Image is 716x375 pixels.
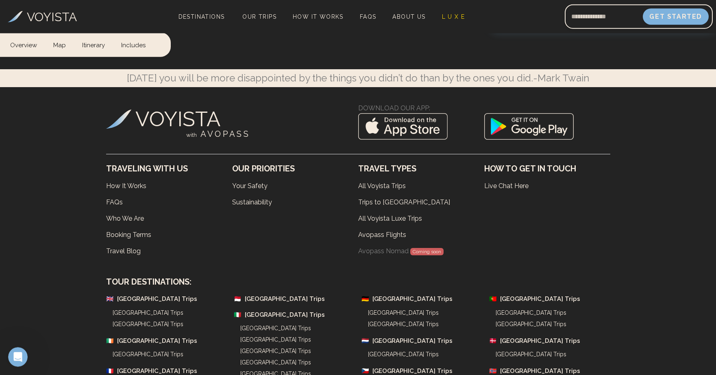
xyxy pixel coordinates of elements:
[113,349,227,360] a: [GEOGRAPHIC_DATA] Trips
[439,11,468,22] a: L U X E
[368,349,483,360] a: [GEOGRAPHIC_DATA] Trips
[239,11,280,22] a: Our Trips
[232,162,358,175] h3: Our Priorities
[240,322,355,334] a: [GEOGRAPHIC_DATA] Trips
[8,11,23,22] img: Voyista Logo
[106,227,232,243] a: Booking Terms
[113,33,154,55] a: Includes
[175,10,228,34] span: Destinations
[232,178,358,194] a: Your Safety
[358,243,484,259] a: Avopass Nomad Coming soon
[368,307,483,318] a: [GEOGRAPHIC_DATA] Trips
[113,318,227,330] a: [GEOGRAPHIC_DATA] Trips
[113,307,227,318] a: [GEOGRAPHIC_DATA] Trips
[358,162,484,175] h3: Travel Types
[186,132,201,138] span: with
[234,310,242,320] span: 🇮🇹
[484,113,574,146] img: Google Play
[484,178,610,194] a: Live Chat Here
[289,11,347,22] a: How It Works
[358,103,610,113] h3: Download Our App:
[496,349,610,360] a: [GEOGRAPHIC_DATA] Trips
[242,13,276,20] span: Our Trips
[357,11,380,22] a: FAQs
[643,9,709,25] button: Get Started
[565,7,643,26] input: Email address
[106,211,232,227] a: Who We Are
[410,248,444,255] span: Coming soon
[245,310,325,320] a: [GEOGRAPHIC_DATA] Trips
[106,243,232,259] a: Travel Blog
[442,13,465,20] span: L U X E
[74,33,113,55] a: Itinerary
[360,13,376,20] span: FAQs
[106,294,114,304] span: 🇬🇧
[234,294,242,304] span: 🇲🇨
[8,347,28,367] iframe: Intercom live chat
[10,33,45,55] a: Overview
[240,345,355,357] a: [GEOGRAPHIC_DATA] Trips
[232,194,358,211] a: Sustainability
[106,336,114,346] span: 🇮🇪
[358,211,484,227] a: All Voyista Luxe Trips
[484,162,610,175] h3: How to Get in Touch
[358,194,484,211] a: Trips to [GEOGRAPHIC_DATA]
[496,307,610,318] a: [GEOGRAPHIC_DATA] Trips
[372,336,453,346] a: [GEOGRAPHIC_DATA] Trips
[106,276,610,288] h3: Tour Destinations:
[106,194,232,211] a: FAQs
[358,113,448,146] img: App Store
[372,294,453,304] a: [GEOGRAPHIC_DATA] Trips
[106,162,232,175] h3: Traveling With Us
[358,178,484,194] a: All Voyista Trips
[245,294,325,304] a: [GEOGRAPHIC_DATA] Trips
[361,294,369,304] span: 🇩🇪
[45,33,74,55] a: Map
[358,227,484,243] a: Avopass Flights
[368,318,483,330] a: [GEOGRAPHIC_DATA] Trips
[27,8,77,26] h3: VOYISTA
[106,178,232,194] a: How It Works
[135,103,220,135] h3: VOYISTA
[533,72,589,84] nobr: -Mark Twain
[240,357,355,368] a: [GEOGRAPHIC_DATA] Trips
[117,336,197,346] a: [GEOGRAPHIC_DATA] Trips
[392,13,425,20] span: About Us
[186,128,249,140] h4: A V O P A S S
[293,13,344,20] span: How It Works
[496,318,610,330] a: [GEOGRAPHIC_DATA] Trips
[500,294,580,304] a: [GEOGRAPHIC_DATA] Trips
[117,294,197,304] a: [GEOGRAPHIC_DATA] Trips
[240,334,355,345] a: [GEOGRAPHIC_DATA] Trips
[489,294,497,304] span: 🇵🇹
[489,336,497,346] span: 🇩🇰
[106,110,132,129] img: Voyista Logo
[361,336,369,346] span: 🇳🇱
[500,336,580,346] a: [GEOGRAPHIC_DATA] Trips
[8,8,77,26] a: VOYISTA
[106,103,221,135] a: VOYISTA
[389,11,429,22] a: About Us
